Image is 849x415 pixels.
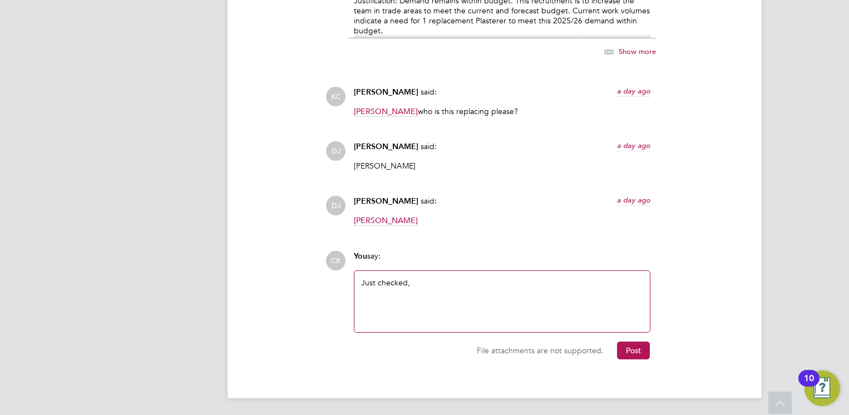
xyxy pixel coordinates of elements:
[804,370,840,406] button: Open Resource Center, 10 new notifications
[804,378,814,393] div: 10
[617,195,650,205] span: a day ago
[326,196,345,215] span: DJ
[617,86,650,96] span: a day ago
[421,196,437,206] span: said:
[421,87,437,97] span: said:
[354,251,650,270] div: say:
[354,215,418,226] span: [PERSON_NAME]
[354,106,650,116] p: who is this replacing please?
[354,142,418,151] span: [PERSON_NAME]
[354,161,650,171] p: [PERSON_NAME]
[361,278,643,325] div: Just checked,
[354,251,367,261] span: You
[617,342,650,359] button: Post
[326,141,345,161] span: DJ
[354,196,418,206] span: [PERSON_NAME]
[421,141,437,151] span: said:
[477,345,604,355] span: File attachments are not supported.
[354,106,418,117] span: [PERSON_NAME]
[354,87,418,97] span: [PERSON_NAME]
[619,47,656,56] span: Show more
[326,87,345,106] span: KC
[326,251,345,270] span: CK
[617,141,650,150] span: a day ago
